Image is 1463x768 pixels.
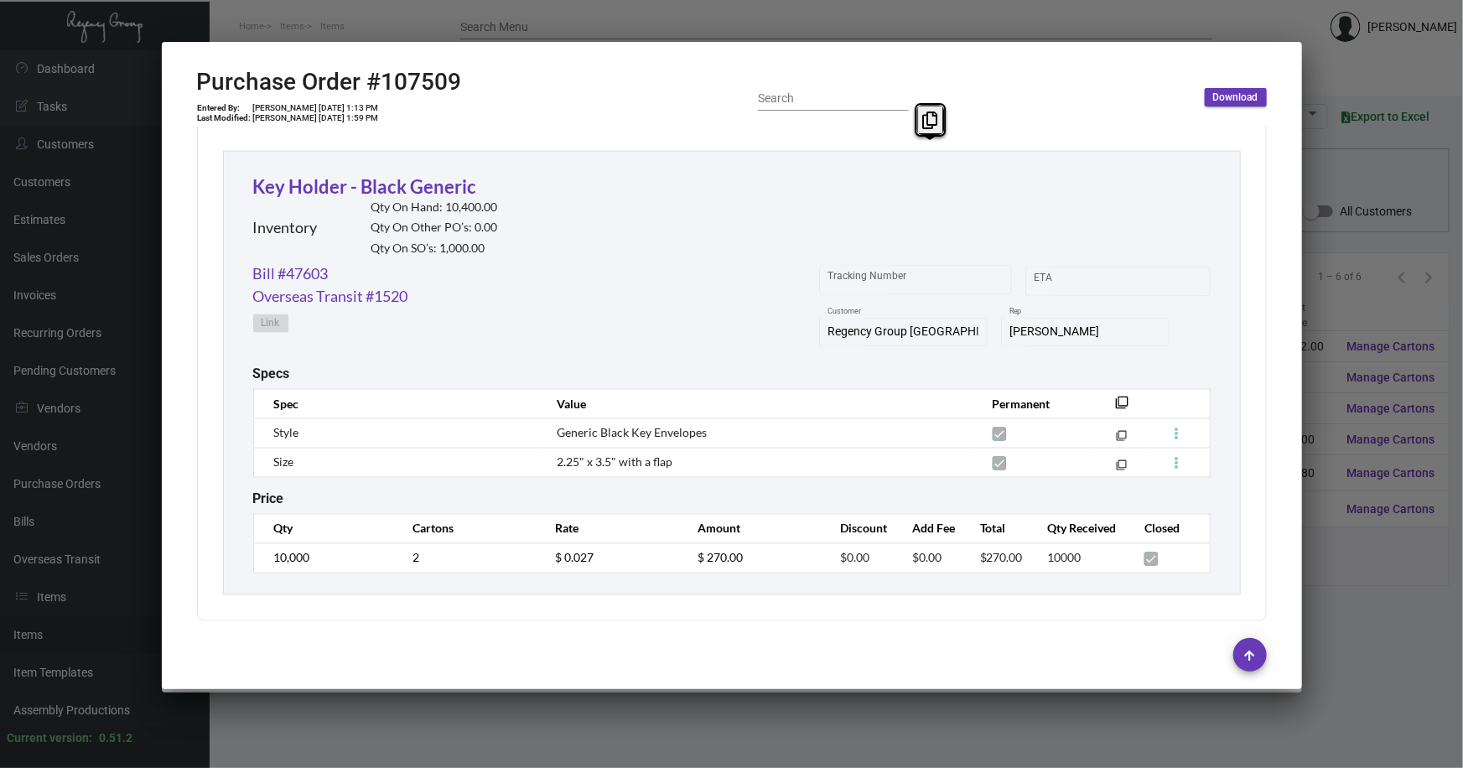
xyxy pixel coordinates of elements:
[557,426,707,440] span: Generic Black Key Envelopes
[274,455,294,470] span: Size
[1205,88,1267,106] button: Download
[1034,275,1086,288] input: Start date
[1047,551,1081,565] span: 10000
[1213,91,1258,105] span: Download
[681,514,823,543] th: Amount
[253,285,408,308] a: Overseas Transit #1520
[253,514,396,543] th: Qty
[197,113,252,123] td: Last Modified:
[253,175,477,198] a: Key Holder - Black Generic
[253,219,318,237] h2: Inventory
[253,366,290,381] h2: Specs
[540,389,975,418] th: Value
[895,514,962,543] th: Add Fee
[253,389,540,418] th: Spec
[371,241,498,256] h2: Qty On SO’s: 1,000.00
[1116,434,1127,445] mat-icon: filter_none
[197,68,462,96] h2: Purchase Order #107509
[252,103,380,113] td: [PERSON_NAME] [DATE] 1:13 PM
[912,551,942,565] span: $0.00
[976,389,1091,418] th: Permanent
[1116,464,1127,475] mat-icon: filter_none
[923,112,938,129] i: Copy
[980,551,1023,565] span: $270.00
[1128,514,1210,543] th: Closed
[840,551,869,565] span: $0.00
[557,455,672,470] span: 2.25" x 3.5" with a flap
[1116,401,1129,414] mat-icon: filter_none
[252,113,380,123] td: [PERSON_NAME] [DATE] 1:59 PM
[396,514,538,543] th: Cartons
[1030,514,1128,543] th: Qty Received
[963,514,1030,543] th: Total
[7,729,92,747] div: Current version:
[371,200,498,215] h2: Qty On Hand: 10,400.00
[197,103,252,113] td: Entered By:
[253,491,284,507] h2: Price
[99,729,132,747] div: 0.51.2
[823,514,895,543] th: Discount
[371,221,498,235] h2: Qty On Other PO’s: 0.00
[253,314,288,333] button: Link
[253,262,329,285] a: Bill #47603
[274,426,299,440] span: Style
[538,514,681,543] th: Rate
[262,316,280,330] span: Link
[1100,275,1180,288] input: End date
